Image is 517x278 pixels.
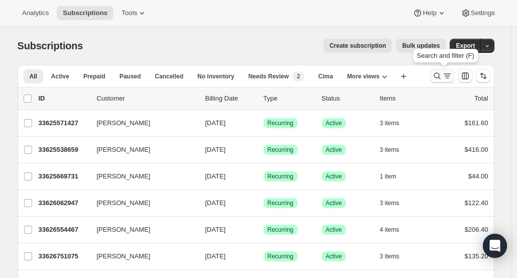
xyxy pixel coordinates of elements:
span: Active [326,252,342,260]
button: 1 item [380,169,408,183]
span: Prepaid [83,72,105,80]
button: Customize table column order and visibility [458,69,472,83]
span: Active [326,199,342,207]
span: $416.00 [465,146,488,153]
span: Recurring [268,252,294,260]
div: 33625538659[PERSON_NAME][DATE]SuccessRecurringSuccessActive3 items$416.00 [39,143,488,157]
button: Export [450,39,481,53]
span: Cima [318,72,333,80]
button: Settings [455,6,501,20]
button: [PERSON_NAME] [91,168,191,184]
span: 3 items [380,119,400,127]
span: Active [326,226,342,234]
span: Recurring [268,119,294,127]
p: 33625538659 [39,145,89,155]
span: [PERSON_NAME] [97,198,151,208]
span: [PERSON_NAME] [97,251,151,261]
span: $135.20 [465,252,488,260]
p: ID [39,94,89,104]
span: Recurring [268,172,294,180]
button: [PERSON_NAME] [91,195,191,211]
button: Help [407,6,452,20]
span: Create subscription [329,42,386,50]
div: Type [264,94,314,104]
p: Total [474,94,488,104]
span: Export [456,42,475,50]
div: IDCustomerBilling DateTypeStatusItemsTotal [39,94,488,104]
span: Recurring [268,226,294,234]
button: 4 items [380,223,411,237]
button: 3 items [380,116,411,130]
span: Active [326,119,342,127]
button: Analytics [16,6,55,20]
button: Sort the results [476,69,490,83]
span: [PERSON_NAME] [97,118,151,128]
span: 3 items [380,146,400,154]
button: [PERSON_NAME] [91,115,191,131]
span: [DATE] [205,199,226,207]
p: 33626554467 [39,225,89,235]
span: [PERSON_NAME] [97,225,151,235]
button: Bulk updates [396,39,446,53]
p: 33625669731 [39,171,89,181]
span: Recurring [268,199,294,207]
span: $206.40 [465,226,488,233]
span: Recurring [268,146,294,154]
span: Subscriptions [63,9,107,17]
span: Needs Review [248,72,289,80]
span: 3 items [380,199,400,207]
p: 33625571427 [39,118,89,128]
span: $161.60 [465,119,488,127]
p: Customer [97,94,197,104]
span: More views [347,72,379,80]
button: More views [341,69,394,83]
span: [DATE] [205,146,226,153]
span: [PERSON_NAME] [97,145,151,155]
button: [PERSON_NAME] [91,248,191,264]
span: Active [326,146,342,154]
button: 3 items [380,143,411,157]
div: 33626062947[PERSON_NAME][DATE]SuccessRecurringSuccessActive3 items$122.40 [39,196,488,210]
button: [PERSON_NAME] [91,222,191,238]
span: Cancelled [155,72,184,80]
span: Active [51,72,69,80]
span: [DATE] [205,226,226,233]
span: Analytics [22,9,49,17]
span: 2 [297,72,300,80]
p: 33626751075 [39,251,89,261]
span: Subscriptions [18,40,83,51]
div: Open Intercom Messenger [483,234,507,258]
div: 33626554467[PERSON_NAME][DATE]SuccessRecurringSuccessActive4 items$206.40 [39,223,488,237]
p: 33626062947 [39,198,89,208]
span: [PERSON_NAME] [97,171,151,181]
span: [DATE] [205,252,226,260]
span: [DATE] [205,172,226,180]
span: Tools [121,9,137,17]
div: 33625669731[PERSON_NAME][DATE]SuccessRecurringSuccessActive1 item$44.00 [39,169,488,183]
span: Settings [471,9,495,17]
span: No inventory [197,72,234,80]
span: 4 items [380,226,400,234]
span: Active [326,172,342,180]
p: Billing Date [205,94,255,104]
span: Help [423,9,436,17]
span: [DATE] [205,119,226,127]
button: Tools [115,6,153,20]
span: Paused [119,72,141,80]
span: Bulk updates [402,42,440,50]
button: Create new view [396,69,412,83]
button: 3 items [380,196,411,210]
button: Create subscription [323,39,392,53]
div: 33625571427[PERSON_NAME][DATE]SuccessRecurringSuccessActive3 items$161.60 [39,116,488,130]
span: All [30,72,37,80]
button: Search and filter results [430,69,454,83]
button: 3 items [380,249,411,263]
span: 3 items [380,252,400,260]
div: Items [380,94,430,104]
span: 1 item [380,172,397,180]
button: Subscriptions [57,6,113,20]
button: [PERSON_NAME] [91,142,191,158]
span: $44.00 [468,172,488,180]
div: 33626751075[PERSON_NAME][DATE]SuccessRecurringSuccessActive3 items$135.20 [39,249,488,263]
span: $122.40 [465,199,488,207]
